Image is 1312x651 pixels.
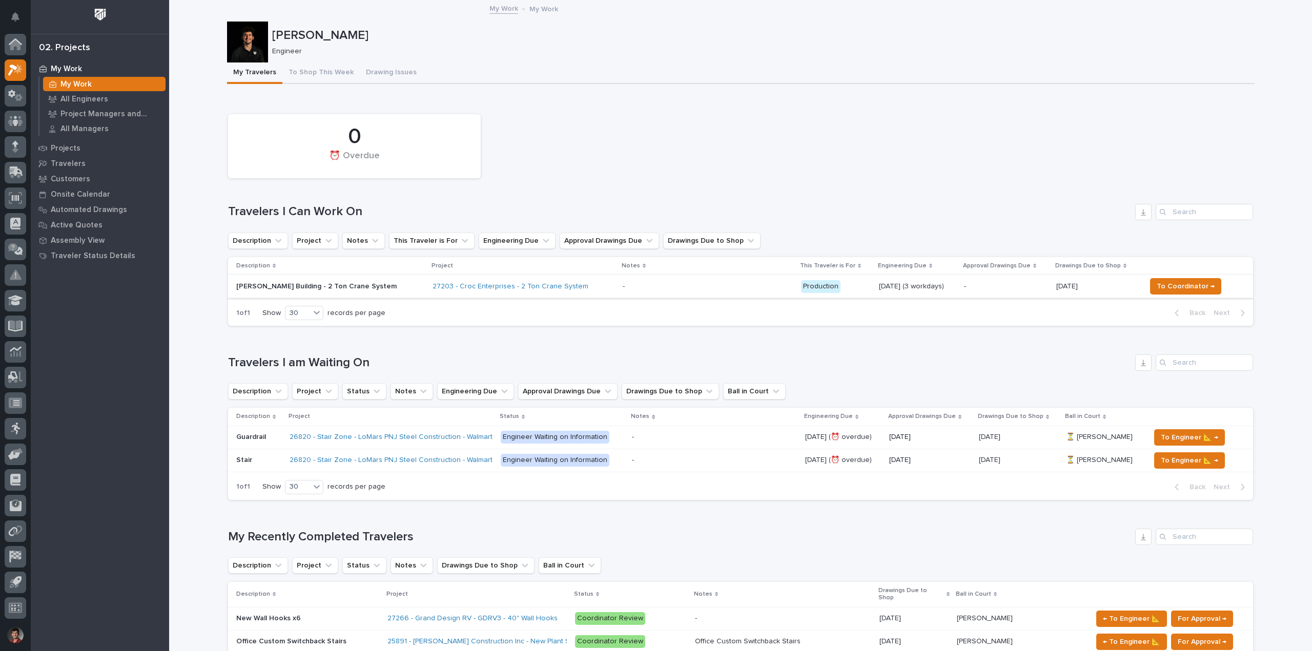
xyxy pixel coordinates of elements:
p: Project Managers and Engineers [60,110,161,119]
button: Ball in Court [539,557,601,574]
button: users-avatar [5,624,26,646]
span: To Engineer 📐 → [1161,454,1218,467]
span: To Coordinator → [1157,280,1215,292]
p: Project [289,411,310,422]
button: ← To Engineer 📐 [1096,634,1167,650]
button: ← To Engineer 📐 [1096,611,1167,627]
input: Search [1156,529,1253,545]
div: Office Custom Switchback Stairs [695,637,801,646]
button: Back [1166,482,1209,492]
div: Coordinator Review [575,635,645,648]
p: Stair [236,454,254,465]
button: Ball in Court [723,383,786,400]
span: To Engineer 📐 → [1161,431,1218,444]
button: Engineering Due [479,233,556,249]
span: ← To Engineer 📐 [1103,613,1160,625]
p: [DATE] [879,612,903,623]
button: Notifications [5,6,26,28]
a: Project Managers and Engineers [39,107,169,121]
button: To Shop This Week [282,62,360,84]
button: For Approval → [1171,634,1233,650]
button: For Approval → [1171,611,1233,627]
p: records per page [327,482,385,491]
button: My Travelers [227,62,282,84]
p: My Work [51,65,82,74]
div: - [632,433,634,442]
p: 1 of 1 [228,474,258,499]
button: Description [228,557,288,574]
p: [DATE] [889,433,971,442]
a: 25891 - [PERSON_NAME] Construction Inc - New Plant Setup - Mezzanine Project [387,637,652,646]
a: 27266 - Grand Design RV - GDRV3 - 40" Wall Hooks [387,614,558,623]
h1: Travelers I Can Work On [228,204,1131,219]
p: [DATE] [889,456,971,465]
button: Description [228,383,288,400]
span: Back [1183,308,1205,318]
h1: My Recently Completed Travelers [228,530,1131,544]
a: Traveler Status Details [31,248,169,263]
button: Next [1209,482,1253,492]
p: My Work [529,3,558,14]
button: Drawing Issues [360,62,423,84]
span: For Approval → [1178,636,1226,648]
p: Travelers [51,159,86,169]
p: Guardrail [236,431,268,442]
p: Office Custom Switchback Stairs [236,635,348,646]
h1: Travelers I am Waiting On [228,355,1131,370]
p: My Work [60,80,92,89]
div: - [632,456,634,465]
p: Show [262,309,281,318]
p: This Traveler is For [800,260,855,271]
p: [DATE] [879,635,903,646]
button: Drawings Due to Shop [663,233,761,249]
p: New Wall Hooks x6 [236,612,303,623]
p: Notes [694,589,712,600]
p: Automated Drawings [51,205,127,215]
button: Status [342,557,386,574]
input: Search [1156,204,1253,220]
span: Back [1183,482,1205,492]
p: [PERSON_NAME] [272,28,1250,43]
p: [PERSON_NAME] [957,612,1015,623]
span: ← To Engineer 📐 [1103,636,1160,648]
button: Back [1166,308,1209,318]
p: [DATE] (3 workdays) [879,282,956,291]
button: Notes [391,383,433,400]
button: Notes [342,233,385,249]
a: 26820 - Stair Zone - LoMars PNJ Steel Construction - Walmart Stair [290,456,509,465]
p: Onsite Calendar [51,190,110,199]
tr: [PERSON_NAME] Building - 2 Ton Crane System27203 - Croc Enterprises - 2 Ton Crane System - Produc... [228,275,1253,298]
p: [DATE] [1056,280,1080,291]
button: To Engineer 📐 → [1154,429,1225,446]
p: records per page [327,309,385,318]
input: Search [1156,354,1253,371]
p: Drawings Due to Shop [878,585,944,604]
button: To Coordinator → [1150,278,1221,295]
button: Status [342,383,386,400]
p: Notes [631,411,649,422]
p: Engineering Due [804,411,853,422]
a: Onsite Calendar [31,186,169,202]
img: Workspace Logo [91,5,110,24]
button: Drawings Due to Shop [622,383,719,400]
p: Drawings Due to Shop [1055,260,1121,271]
div: Notifications [13,12,26,29]
p: Ball in Court [956,589,991,600]
p: Assembly View [51,236,105,245]
p: Status [500,411,519,422]
div: 30 [285,308,310,319]
p: Traveler Status Details [51,251,135,261]
a: Travelers [31,156,169,171]
tr: StairStair 26820 - Stair Zone - LoMars PNJ Steel Construction - Walmart Stair Engineer Waiting on... [228,449,1253,472]
a: All Engineers [39,92,169,106]
tr: GuardrailGuardrail 26820 - Stair Zone - LoMars PNJ Steel Construction - Walmart Stair Engineer Wa... [228,426,1253,449]
a: Projects [31,140,169,156]
button: Approval Drawings Due [560,233,659,249]
p: ⏳ [PERSON_NAME] [1066,431,1135,442]
p: Projects [51,144,80,153]
p: [DATE] [979,454,1002,465]
button: Description [228,233,288,249]
div: Engineer Waiting on Information [501,431,609,444]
